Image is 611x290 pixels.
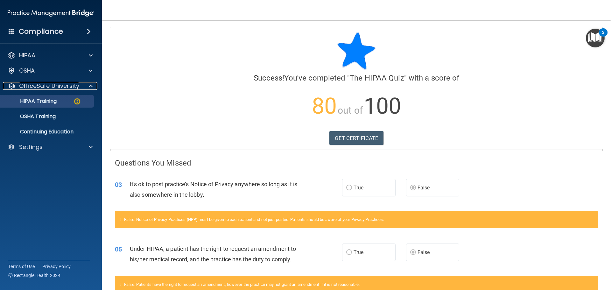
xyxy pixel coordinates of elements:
[364,93,401,119] span: 100
[130,181,297,198] span: It's ok to post practice’s Notice of Privacy anywhere so long as it is also somewhere in the lobby.
[418,249,430,255] span: False
[124,282,360,287] span: False. Patients have the right to request an amendment, however the practice may not grant an ame...
[115,245,122,253] span: 05
[8,263,35,270] a: Terms of Use
[602,32,604,41] div: 2
[329,131,384,145] a: GET CERTIFICATE
[354,249,363,255] span: True
[338,105,363,116] span: out of
[350,74,404,82] span: The HIPAA Quiz
[418,185,430,191] span: False
[579,246,603,270] iframe: Drift Widget Chat Controller
[4,98,57,104] p: HIPAA Training
[586,29,605,47] button: Open Resource Center, 2 new notifications
[4,129,91,135] p: Continuing Education
[8,7,94,19] img: PMB logo
[354,185,363,191] span: True
[73,97,81,105] img: warning-circle.0cc9ac19.png
[19,82,79,90] p: OfficeSafe University
[8,272,60,279] span: Ⓒ Rectangle Health 2024
[19,52,35,59] p: HIPAA
[4,113,56,120] p: OSHA Training
[346,250,352,255] input: True
[19,67,35,74] p: OSHA
[337,32,376,70] img: blue-star-rounded.9d042014.png
[124,217,384,222] span: False. Notice of Privacy Practices (NPP) must be given to each patient and not just posted. Patie...
[115,159,598,167] h4: Questions You Missed
[8,52,93,59] a: HIPAA
[8,67,93,74] a: OSHA
[19,143,43,151] p: Settings
[8,143,93,151] a: Settings
[115,181,122,188] span: 03
[19,27,63,36] h4: Compliance
[312,93,337,119] span: 80
[410,186,416,190] input: False
[346,186,352,190] input: True
[42,263,71,270] a: Privacy Policy
[130,245,296,263] span: Under HIPAA, a patient has the right to request an amendment to his/her medical record, and the p...
[254,74,284,82] span: Success!
[115,74,598,82] h4: You've completed " " with a score of
[410,250,416,255] input: False
[8,82,93,90] a: OfficeSafe University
